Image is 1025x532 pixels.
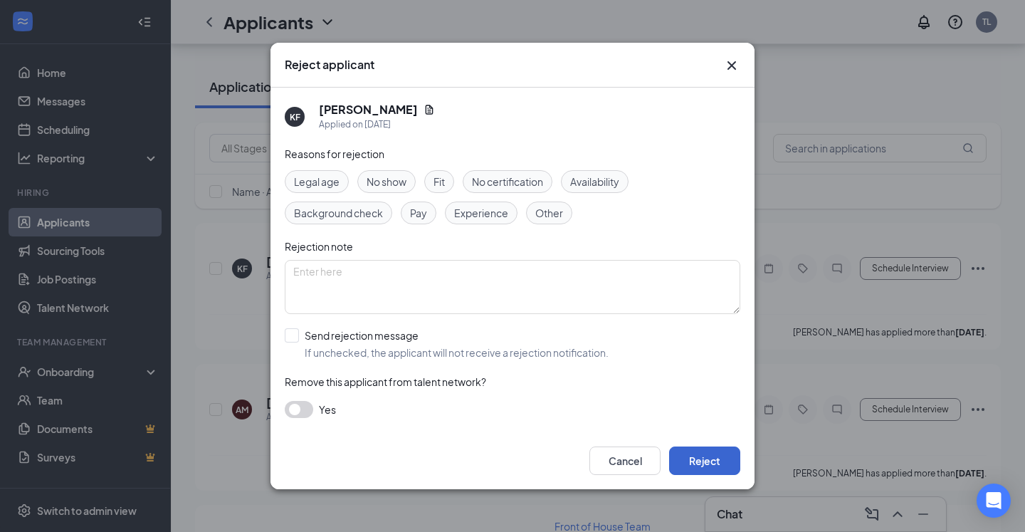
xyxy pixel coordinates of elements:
[570,174,619,189] span: Availability
[294,205,383,221] span: Background check
[319,102,418,118] h5: [PERSON_NAME]
[472,174,543,189] span: No certification
[319,118,435,132] div: Applied on [DATE]
[367,174,406,189] span: No show
[285,375,486,388] span: Remove this applicant from talent network?
[290,111,300,123] div: KF
[723,57,740,74] button: Close
[977,484,1011,518] div: Open Intercom Messenger
[589,447,661,475] button: Cancel
[285,240,353,253] span: Rejection note
[454,205,508,221] span: Experience
[424,104,435,115] svg: Document
[433,174,445,189] span: Fit
[294,174,340,189] span: Legal age
[410,205,427,221] span: Pay
[723,57,740,74] svg: Cross
[285,57,374,73] h3: Reject applicant
[669,447,740,475] button: Reject
[285,147,384,160] span: Reasons for rejection
[319,401,336,418] span: Yes
[535,205,563,221] span: Other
